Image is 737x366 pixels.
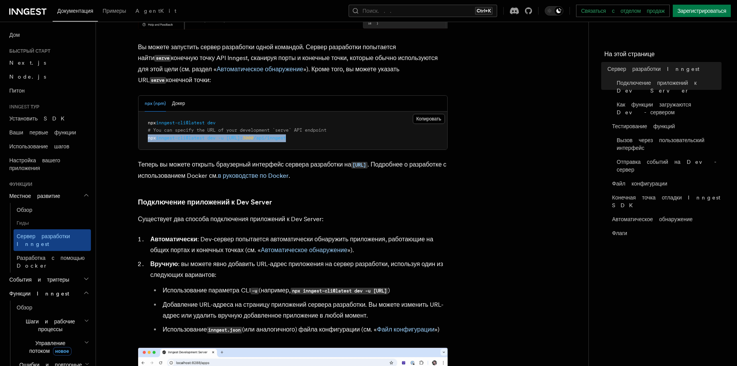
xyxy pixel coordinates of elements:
[434,326,439,333] font: »)
[289,172,290,179] font: .
[377,326,434,333] a: Файл конфигурации
[148,127,327,133] span: # You can specify the URL of your development `serve` API endpoint
[609,226,722,240] a: Флаги
[609,177,722,191] a: Файл конфигурации
[138,197,272,208] a: Подключение приложений к Dev Server
[9,60,46,66] font: Next.js
[617,101,691,115] font: Как функции загружаются Dev-сервером
[57,8,93,14] font: Документация
[138,215,324,223] font: Существует два способа подключения приложений к Dev Server:
[9,193,60,199] font: Местное развитие
[207,135,215,141] span: dev
[207,120,215,125] span: dev
[612,123,675,129] font: Тестирование функций
[413,114,445,124] button: Копировать
[6,70,91,84] a: Node.js
[6,273,91,287] button: События и триггеры
[6,125,91,139] a: Ваши первые функции
[218,135,224,141] span: -u
[138,161,351,168] font: Теперь вы можете открыть браузерный интерфейс сервера разработки на
[150,235,433,254] font: : Dev-сервер попытается автоматически обнаружить приложения, работающие на общих портах и ​​конеч...
[6,189,91,203] button: Местное развитие
[251,288,259,294] code: -u
[9,88,25,94] font: Питон
[29,340,65,354] font: Управление потоком
[261,246,347,254] a: Автоматическое обнаружение
[14,314,91,336] button: Шаги и рабочие процессы
[9,32,20,38] font: Дом
[609,119,722,133] a: Тестирование функций
[614,98,722,119] a: Как функции загружаются Dev-сервером
[545,6,563,15] button: Включить темный режим
[207,327,242,333] code: inngest.json
[163,301,444,319] font: Добавление URL-адреса на страницу приложений сервера разработки. Вы можете изменить URL-адрес или...
[14,336,91,358] button: Управление потокомновое
[172,101,185,106] font: Докер
[6,139,91,153] a: Использование шагов
[138,65,400,84] font: »). Кроме того, вы можете указать URL
[148,120,156,125] span: npx
[677,8,726,14] font: Зарегистрироваться
[26,318,75,332] font: Шаги и рабочие процессы
[14,251,91,273] a: Разработка с помощью Docker
[14,203,91,217] a: Обзор
[17,233,70,247] font: Сервер разработки Inngest
[673,5,731,17] a: Зарегистрироваться
[612,230,627,236] font: Флаги
[9,277,69,283] font: События и триггеры
[604,50,655,58] font: На этой странице
[617,80,697,94] font: Подключение приложений к Dev Server
[9,129,76,136] font: Ваши первые функции
[9,182,32,187] font: Функции
[148,135,156,141] span: npx
[6,203,91,273] div: Местное развитие
[9,48,50,54] font: Быстрый старт
[14,301,91,314] a: Обзор
[17,220,29,226] font: Гиды
[150,260,443,278] font: : вы можете явно добавить URL-адрес приложения на сервер разработки, используя один из следующих ...
[55,349,69,354] font: новое
[156,120,205,125] span: inngest-cli@latest
[150,77,166,84] code: serve
[103,8,126,14] font: Примеры
[6,28,91,42] a: Дом
[612,194,720,208] font: Конечная точка отладки Inngest SDK
[363,8,396,14] font: Поиск...
[53,2,98,22] a: Документация
[226,135,243,141] span: [URL]:
[609,191,722,212] a: Конечная точка отладки Inngest SDK
[163,326,207,333] font: Использование
[614,133,722,155] a: Вызов через пользовательский интерфейс
[259,287,291,294] font: (например,
[612,180,667,187] font: Файл конфигурации
[604,62,722,76] a: Сервер разработки Inngest
[217,65,303,73] a: Автоматическое обнаружение
[150,235,197,243] font: Автоматически
[347,246,354,254] font: »).
[6,287,91,301] button: Функции Inngest
[17,304,32,311] font: Обзор
[163,287,251,294] font: Использование параметра CLI
[9,143,69,149] font: Использование шагов
[9,115,69,122] font: Установить SDK
[98,2,131,21] a: Примеры
[388,287,390,294] font: )
[607,66,699,72] font: Сервер разработки Inngest
[156,135,205,141] span: inngest-cli@latest
[6,84,91,98] a: Питон
[614,155,722,177] a: Отправка событий на Dev-сервер
[218,172,289,179] a: в руководстве по Docker
[349,5,497,17] button: Поиск...Ctrl+K
[17,207,32,213] font: Обзор
[14,229,91,251] a: Сервер разработки Inngest
[614,76,722,98] a: Подключение приложений к Dev Server
[138,54,438,73] font: конечную точку API Inngest, сканируя порты и конечные точки, которые обычно используются для этой...
[617,159,720,173] font: Отправка событий на Dev-сервер
[138,198,272,206] font: Подключение приложений к Dev Server
[576,5,670,17] a: Связаться с отделом продаж
[242,326,377,333] font: (или аналогичного) файла конфигурации (см. «
[581,8,665,14] font: Связаться с отделом продаж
